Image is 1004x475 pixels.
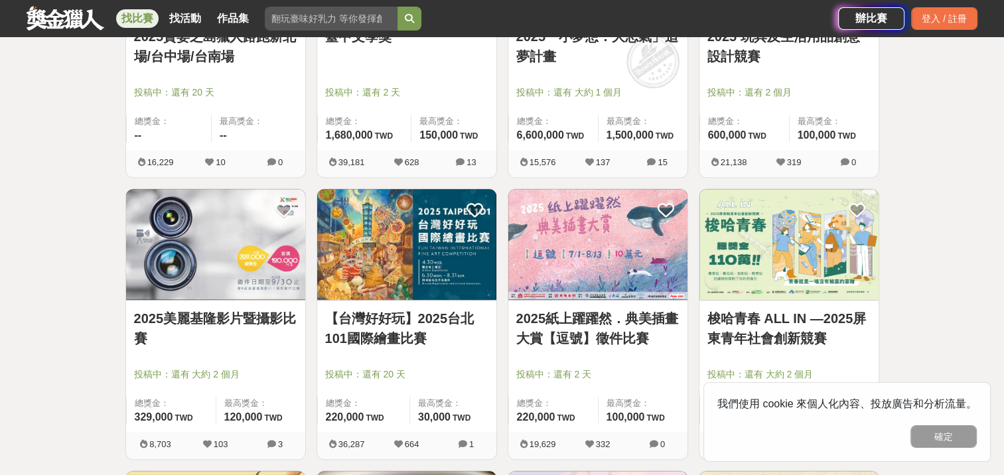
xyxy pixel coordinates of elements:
span: 329,000 [135,411,173,423]
a: 辦比賽 [838,7,904,30]
span: 21,138 [721,157,747,167]
span: TWD [557,413,575,423]
span: 16,229 [147,157,174,167]
span: 3 [278,439,283,449]
span: 總獎金： [708,115,781,128]
span: 39,181 [338,157,365,167]
a: 找活動 [164,9,206,28]
span: 1,500,000 [607,129,654,141]
span: 投稿中：還有 20 天 [134,86,297,100]
span: 8,703 [149,439,171,449]
span: 220,000 [326,411,364,423]
div: 登入 / 註冊 [911,7,977,30]
span: 600,000 [708,129,747,141]
span: TWD [566,131,584,141]
a: 2025紙上躍躍然．典美插畫大賞【逗號】徵件比賽 [516,308,680,348]
span: 1,680,000 [326,129,373,141]
span: 總獎金： [326,115,403,128]
span: 投稿中：還有 2 天 [325,86,488,100]
span: 最高獎金： [419,115,488,128]
a: 2025「小夢想．大志氣」追夢計畫 [516,27,680,66]
span: 0 [851,157,856,167]
span: TWD [460,131,478,141]
span: 最高獎金： [607,115,680,128]
a: Cover Image [317,189,496,301]
a: 找比賽 [116,9,159,28]
span: 10 [216,157,225,167]
span: 最高獎金： [224,397,297,410]
input: 翻玩臺味好乳力 等你發揮創意！ [265,7,397,31]
span: TWD [646,413,664,423]
span: TWD [264,413,282,423]
img: Cover Image [317,189,496,300]
span: 319 [787,157,802,167]
span: 19,629 [530,439,556,449]
span: -- [135,129,142,141]
span: 總獎金： [517,115,590,128]
a: 作品集 [212,9,254,28]
span: TWD [656,131,674,141]
a: 2025 玩具及生活用品創意設計競賽 [707,27,871,66]
span: -- [220,129,227,141]
span: 投稿中：還有 大約 2 個月 [134,368,297,381]
span: 最高獎金： [418,397,488,410]
a: Cover Image [126,189,305,301]
button: 確定 [910,425,977,448]
a: 2025美麗基隆影片暨攝影比賽 [134,308,297,348]
span: 0 [660,439,665,449]
span: 總獎金： [517,397,590,410]
a: 梭哈青春 ALL IN —2025屏東青年社會創新競賽 [707,308,871,348]
span: 總獎金： [135,397,208,410]
span: 投稿中：還有 2 個月 [707,86,871,100]
span: 15 [658,157,667,167]
span: TWD [453,413,470,423]
span: 15,576 [530,157,556,167]
a: 【台灣好好玩】2025台北101國際繪畫比賽 [325,308,488,348]
span: 投稿中：還有 2 天 [516,368,680,381]
span: 投稿中：還有 20 天 [325,368,488,381]
span: TWD [837,131,855,141]
span: 最高獎金： [607,397,680,410]
span: TWD [748,131,766,141]
span: 投稿中：還有 大約 1 個月 [516,86,680,100]
span: TWD [175,413,192,423]
span: 628 [405,157,419,167]
span: 220,000 [517,411,555,423]
a: Cover Image [508,189,687,301]
img: Cover Image [699,189,879,300]
span: 0 [278,157,283,167]
span: 最高獎金： [798,115,871,128]
span: 137 [596,157,610,167]
span: 13 [466,157,476,167]
span: 30,000 [418,411,451,423]
span: 我們使用 cookie 來個人化內容、投放廣告和分析流量。 [717,398,977,409]
span: 36,287 [338,439,365,449]
img: Cover Image [508,189,687,300]
span: 6,600,000 [517,129,564,141]
span: TWD [375,131,393,141]
span: 664 [405,439,419,449]
span: 最高獎金： [220,115,297,128]
a: 2025貪婪之島獵人路跑新北場/台中場/台南場 [134,27,297,66]
span: 150,000 [419,129,458,141]
span: 332 [596,439,610,449]
span: 1 [469,439,474,449]
span: TWD [366,413,384,423]
span: 投稿中：還有 大約 2 個月 [707,368,871,381]
span: 總獎金： [326,397,401,410]
span: 103 [214,439,228,449]
span: 100,000 [798,129,836,141]
span: 120,000 [224,411,263,423]
a: Cover Image [699,189,879,301]
img: Cover Image [126,189,305,300]
span: 總獎金： [135,115,204,128]
span: 100,000 [607,411,645,423]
